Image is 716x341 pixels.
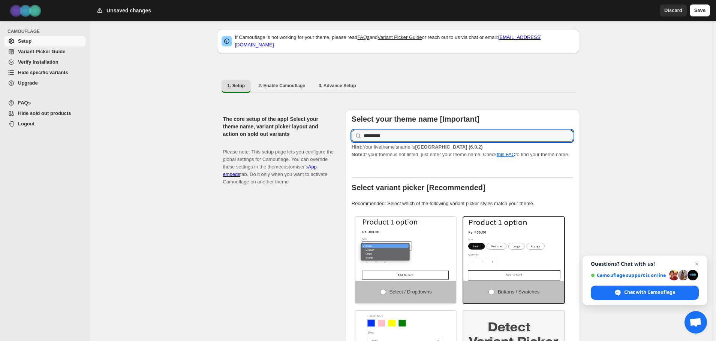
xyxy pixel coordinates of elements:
[357,34,370,40] a: FAQs
[692,259,701,268] span: Close chat
[660,4,687,16] button: Discard
[4,36,85,46] a: Setup
[235,34,575,49] p: If Camouflage is not working for your theme, please read and or reach out to us via chat or email:
[352,115,479,123] b: Select your theme name [Important]
[685,311,707,334] div: Open chat
[664,7,682,14] span: Discard
[4,46,85,57] a: Variant Picker Guide
[591,286,699,300] div: Chat with Camouflage
[18,121,34,127] span: Logout
[694,7,706,14] span: Save
[106,7,151,14] h2: Unsaved changes
[352,200,573,207] p: Recommended: Select which of the following variant picker styles match your theme.
[223,141,334,186] p: Please note: This setup page lets you configure the global settings for Camouflage. You can overr...
[18,100,31,106] span: FAQs
[591,261,699,267] span: Questions? Chat with us!
[591,273,666,278] span: Camouflage support is online
[18,59,58,65] span: Verify Installation
[18,80,38,86] span: Upgrade
[4,78,85,88] a: Upgrade
[18,49,65,54] span: Variant Picker Guide
[355,217,456,281] img: Select / Dropdowns
[498,289,539,295] span: Buttons / Swatches
[4,67,85,78] a: Hide specific variants
[377,34,422,40] a: Variant Picker Guide
[228,83,245,89] span: 1. Setup
[4,108,85,119] a: Hide sold out products
[18,38,31,44] span: Setup
[4,119,85,129] a: Logout
[18,70,68,75] span: Hide specific variants
[352,183,485,192] b: Select variant picker [Recommended]
[624,289,675,296] span: Chat with Camouflage
[389,289,432,295] span: Select / Dropdowns
[352,144,483,150] span: Your live theme's name is
[415,144,482,150] strong: [GEOGRAPHIC_DATA] (6.0.2)
[690,4,710,16] button: Save
[352,144,363,150] strong: Hint:
[7,28,86,34] span: CAMOUFLAGE
[497,152,515,157] a: this FAQ
[18,110,71,116] span: Hide sold out products
[4,98,85,108] a: FAQs
[258,83,305,89] span: 2. Enable Camouflage
[319,83,356,89] span: 3. Advance Setup
[223,115,334,138] h2: The core setup of the app! Select your theme name, variant picker layout and action on sold out v...
[463,217,564,281] img: Buttons / Swatches
[352,152,364,157] strong: Note:
[4,57,85,67] a: Verify Installation
[352,143,573,158] p: If your theme is not listed, just enter your theme name. Check to find your theme name.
